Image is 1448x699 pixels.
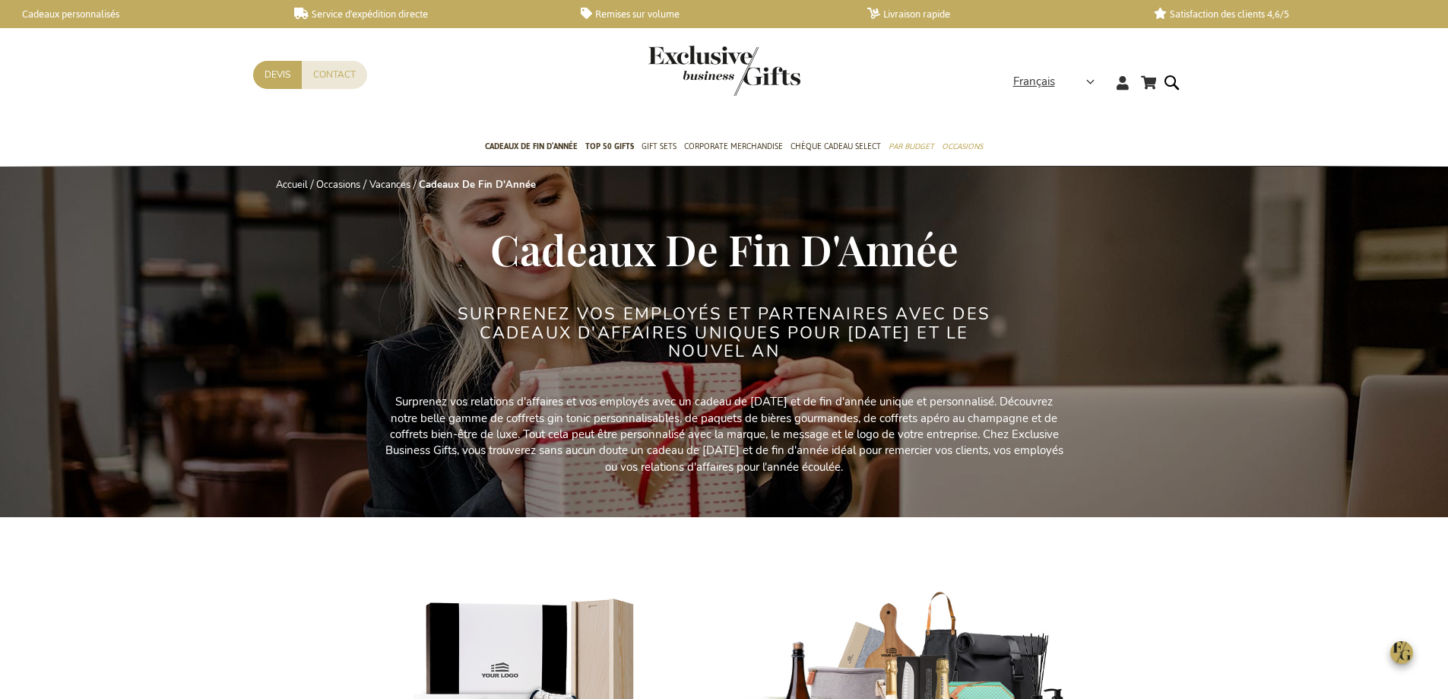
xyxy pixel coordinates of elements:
[942,129,983,167] a: Occasions
[585,138,634,154] span: TOP 50 Gifts
[439,305,1009,361] h2: Surprenez VOS EMPLOYÉS ET PARTENAIRES avec des cadeaux d'affaires UNIQUES POUR [DATE] ET LE NOUVE...
[1013,73,1055,91] span: Français
[485,129,578,167] a: Cadeaux de fin d’année
[8,8,270,21] a: Cadeaux personnalisés
[490,221,958,277] span: Cadeaux De Fin D'Année
[294,8,556,21] a: Service d'expédition directe
[382,394,1066,475] p: Surprenez vos relations d'affaires et vos employés avec un cadeau de [DATE] et de fin d'année uni...
[1154,8,1416,21] a: Satisfaction des clients 4,6/5
[867,8,1130,21] a: Livraison rapide
[1013,73,1104,91] div: Français
[942,138,983,154] span: Occasions
[419,178,536,192] strong: Cadeaux De Fin D'Année
[648,46,724,96] a: store logo
[485,138,578,154] span: Cadeaux de fin d’année
[791,138,881,154] span: Chèque Cadeau Select
[889,129,934,167] a: Par budget
[889,138,934,154] span: Par budget
[642,129,676,167] a: Gift Sets
[791,129,881,167] a: Chèque Cadeau Select
[581,8,843,21] a: Remises sur volume
[642,138,676,154] span: Gift Sets
[276,178,308,192] a: Accueil
[648,46,800,96] img: Exclusive Business gifts logo
[585,129,634,167] a: TOP 50 Gifts
[253,61,302,89] a: Devis
[684,129,783,167] a: Corporate Merchandise
[302,61,367,89] a: Contact
[369,178,410,192] a: Vacances
[316,178,360,192] a: Occasions
[684,138,783,154] span: Corporate Merchandise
